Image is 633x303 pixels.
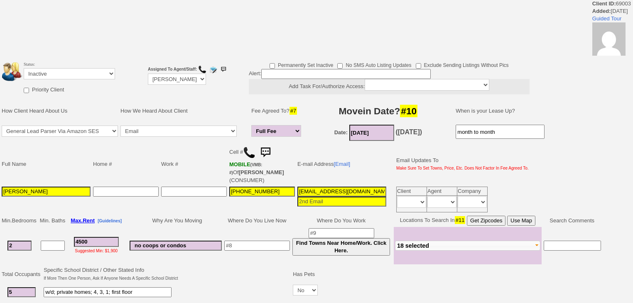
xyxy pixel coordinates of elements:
font: Make Sure To Set Towns, Price, Etc. Does Not Factor In Fee Agreed To. [396,166,529,170]
img: people.png [2,62,27,81]
button: Find Towns Near Home/Work. Click Here. [292,238,390,256]
b: Client ID: [592,0,616,7]
td: Cell # Of (CONSUMER) [228,143,296,185]
td: Min. Baths [39,214,66,227]
b: [Guidelines] [98,219,122,223]
img: sms.png [219,65,228,74]
td: Company [457,187,488,196]
b: Assigned To Agent/Staff: [148,67,197,71]
td: How We Heard About Client [119,99,246,123]
label: Permanently Set Inactive [270,59,333,69]
input: 1st Email - Question #0 [297,187,386,197]
input: 2nd Email [297,197,386,207]
font: MOBILE [229,161,250,168]
td: Agent [427,187,457,196]
td: Home # [92,143,160,185]
input: Exclude Sending Listings Without Pics [416,63,421,69]
span: Rent [83,217,95,224]
input: #3 [74,237,119,247]
input: #2 [7,287,36,297]
td: Min. [0,214,39,227]
input: #6 [130,241,222,251]
a: [Guidelines] [98,217,122,224]
td: Full Name [0,143,92,185]
input: No SMS Auto Listing Updates [337,63,343,69]
td: Specific School District / Other Stated Info [42,265,179,283]
b: Date: [334,129,348,135]
td: Fee Agreed To? [250,99,305,123]
font: Status: [24,62,115,77]
input: #8 [224,241,290,251]
img: call.png [243,146,255,159]
td: Has Pets [292,265,319,283]
input: #1 [7,241,32,251]
button: Use Map [507,216,535,226]
center: Add Task For/Authorize Access: [249,79,530,94]
input: Priority Client [24,88,29,93]
b: [PERSON_NAME] [239,169,284,175]
td: How Client Heard About Us [0,99,119,123]
span: Bedrooms [12,217,37,224]
td: Where Do You Live Now [223,214,291,227]
b: Max. [71,217,95,224]
b: ([DATE]) [395,128,422,135]
input: #9 [309,228,374,238]
nobr: Locations To Search In [400,217,535,223]
font: Suggested Min: $1,900 [75,249,118,253]
td: E-mail Address [296,143,388,185]
a: [Email] [334,161,350,167]
input: Permanently Set Inactive [270,63,275,69]
span: #10 [400,105,417,117]
td: When is your Lease Up? [447,99,599,123]
label: Priority Client [24,84,64,94]
a: Guided Tour [592,15,622,22]
td: Work # [160,143,228,185]
td: Why Are You Moving [128,214,223,227]
td: Where Do You Work [291,214,391,227]
img: sms.png [257,144,274,161]
img: ea4a8ca7db1c15356987913a61bfca6c [592,22,626,56]
span: #7 [290,107,297,115]
td: Total Occupants [0,265,42,283]
td: Client [397,187,427,196]
label: No SMS Auto Listing Updates [337,59,411,69]
span: 18 selected [397,242,429,249]
img: compose_email.png [209,65,217,74]
b: T-Mobile USA, Inc. [229,161,262,175]
img: call.png [198,65,206,74]
span: #11 [455,216,466,224]
div: Alert: [249,69,530,94]
font: If More Then One Person, Ask If Anyone Needs A Specific School District [44,276,178,281]
button: 18 selected [395,241,540,251]
td: Search Comments [542,214,603,227]
h3: Movein Date? [310,103,446,118]
input: #7 [456,125,545,139]
label: Exclude Sending Listings Without Pics [416,59,509,69]
td: Email Updates To [390,143,530,185]
button: Get Zipcodes [467,216,505,226]
b: Added: [592,8,611,14]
